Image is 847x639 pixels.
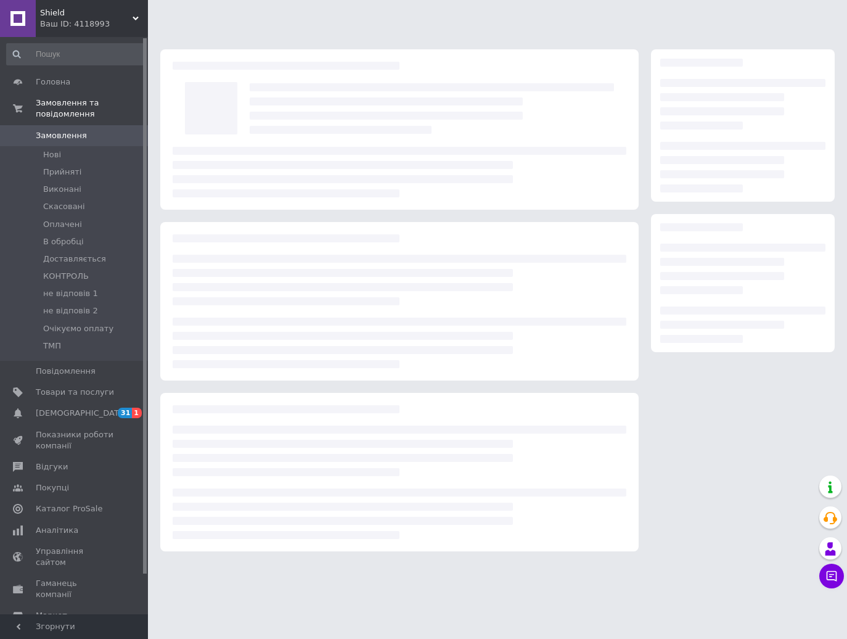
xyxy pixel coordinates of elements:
[43,305,98,316] span: не відповів 2
[40,19,148,30] div: Ваш ID: 4118993
[43,340,61,352] span: ТМП
[36,429,114,451] span: Показники роботи компанії
[43,288,98,299] span: не відповів 1
[36,408,127,419] span: [DEMOGRAPHIC_DATA]
[132,408,142,418] span: 1
[36,546,114,568] span: Управління сайтом
[43,271,89,282] span: КОНТРОЛЬ
[43,254,106,265] span: Доставляється
[40,7,133,19] span: Shield
[6,43,145,65] input: Пошук
[36,76,70,88] span: Головна
[36,610,67,621] span: Маркет
[36,578,114,600] span: Гаманець компанії
[43,201,85,212] span: Скасовані
[43,184,81,195] span: Виконані
[118,408,132,418] span: 31
[36,130,87,141] span: Замовлення
[819,564,844,588] button: Чат з покупцем
[36,482,69,493] span: Покупці
[43,167,81,178] span: Прийняті
[43,219,82,230] span: Оплачені
[43,236,84,247] span: В обробці
[36,503,102,514] span: Каталог ProSale
[36,387,114,398] span: Товари та послуги
[43,149,61,160] span: Нові
[36,461,68,472] span: Відгуки
[36,366,96,377] span: Повідомлення
[43,323,113,334] span: Очікуємо оплату
[36,97,148,120] span: Замовлення та повідомлення
[36,525,78,536] span: Аналітика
